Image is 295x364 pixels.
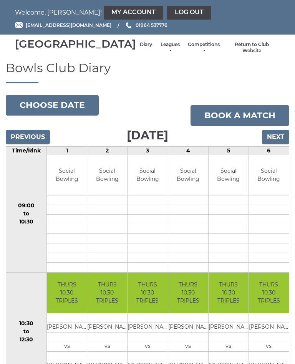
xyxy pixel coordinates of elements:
[128,273,167,313] td: THURS 10.30 TRIPLES
[15,38,136,50] div: [GEOGRAPHIC_DATA]
[15,6,280,20] nav: Welcome, [PERSON_NAME]!
[209,155,249,195] td: Social Bowling
[87,323,127,332] td: [PERSON_NAME]
[125,22,167,29] a: Phone us 01964 537776
[128,146,168,155] td: 3
[15,22,23,28] img: Email
[168,273,208,313] td: THURS 10.30 TRIPLES
[140,41,152,48] a: Diary
[47,323,87,332] td: [PERSON_NAME]
[262,130,289,144] input: Next
[188,41,220,54] a: Competitions
[227,41,276,54] a: Return to Club Website
[47,155,87,195] td: Social Bowling
[209,342,249,351] td: vs
[191,105,289,126] a: Book a match
[26,22,111,28] span: [EMAIL_ADDRESS][DOMAIN_NAME]
[168,342,208,351] td: vs
[128,323,167,332] td: [PERSON_NAME]
[6,130,50,144] input: Previous
[249,146,289,155] td: 6
[6,95,99,116] button: Choose date
[160,41,180,54] a: Leagues
[249,323,289,332] td: [PERSON_NAME]
[167,6,211,20] a: Log out
[168,146,208,155] td: 4
[47,342,87,351] td: vs
[249,342,289,351] td: vs
[128,342,167,351] td: vs
[6,155,47,273] td: 09:00 to 10:30
[47,273,87,313] td: THURS 10.30 TRIPLES
[249,273,289,313] td: THURS 10.30 TRIPLES
[87,155,127,195] td: Social Bowling
[209,273,249,313] td: THURS 10.30 TRIPLES
[128,155,167,195] td: Social Bowling
[249,155,289,195] td: Social Bowling
[6,146,47,155] td: Time/Rink
[168,323,208,332] td: [PERSON_NAME]
[87,273,127,313] td: THURS 10.30 TRIPLES
[168,155,208,195] td: Social Bowling
[87,342,127,351] td: vs
[136,22,167,28] span: 01964 537776
[208,146,249,155] td: 5
[15,22,111,29] a: Email [EMAIL_ADDRESS][DOMAIN_NAME]
[209,323,249,332] td: [PERSON_NAME]
[6,61,289,83] h1: Bowls Club Diary
[126,22,131,28] img: Phone us
[87,146,128,155] td: 2
[104,6,163,20] a: My Account
[47,146,87,155] td: 1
